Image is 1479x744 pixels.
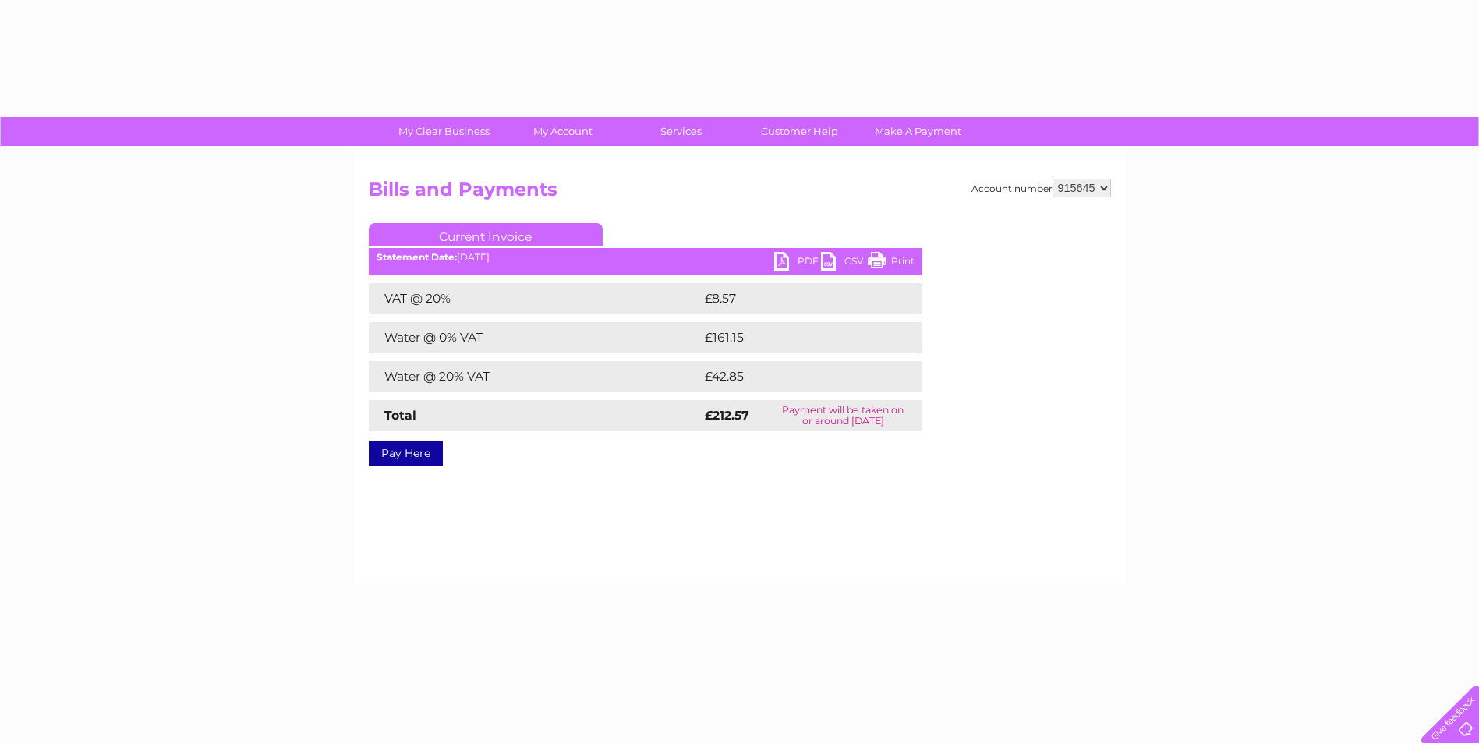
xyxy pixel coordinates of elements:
[369,322,701,353] td: Water @ 0% VAT
[369,179,1111,208] h2: Bills and Payments
[868,252,915,275] a: Print
[764,400,922,431] td: Payment will be taken on or around [DATE]
[384,408,416,423] strong: Total
[377,251,457,263] b: Statement Date:
[369,252,922,263] div: [DATE]
[854,117,982,146] a: Make A Payment
[369,223,603,246] a: Current Invoice
[705,408,749,423] strong: £212.57
[735,117,864,146] a: Customer Help
[617,117,745,146] a: Services
[498,117,627,146] a: My Account
[369,441,443,466] a: Pay Here
[369,361,701,392] td: Water @ 20% VAT
[369,283,701,314] td: VAT @ 20%
[380,117,508,146] a: My Clear Business
[701,361,890,392] td: £42.85
[821,252,868,275] a: CSV
[774,252,821,275] a: PDF
[701,322,890,353] td: £161.15
[971,179,1111,197] div: Account number
[701,283,886,314] td: £8.57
